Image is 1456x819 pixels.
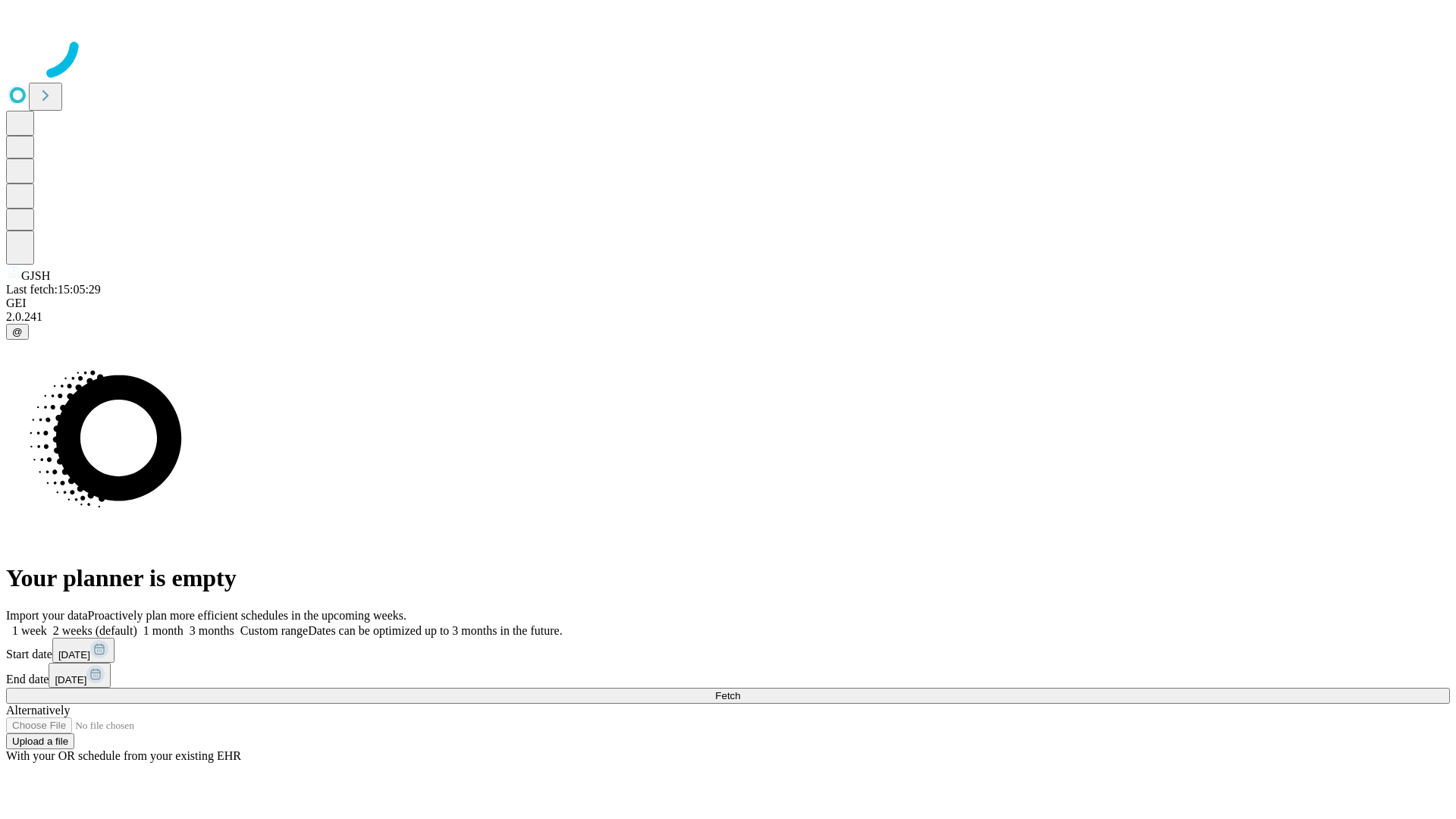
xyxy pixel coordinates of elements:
[21,269,50,282] span: GJSH
[88,609,406,622] span: Proactively plan more efficient schedules in the upcoming weeks.
[6,564,1450,592] h1: Your planner is empty
[12,326,23,337] span: @
[6,310,1450,324] div: 2.0.241
[6,704,70,717] span: Alternatively
[6,663,1450,688] div: End date
[6,733,74,749] button: Upload a file
[6,609,88,622] span: Import your data
[6,297,1450,310] div: GEI
[12,624,47,637] span: 1 week
[58,649,90,661] span: [DATE]
[190,624,234,637] span: 3 months
[308,624,562,637] span: Dates can be optimized up to 3 months in the future.
[6,688,1450,704] button: Fetch
[240,624,308,637] span: Custom range
[52,638,115,663] button: [DATE]
[6,324,29,340] button: @
[6,283,101,296] span: Last fetch: 15:05:29
[715,690,740,701] span: Fetch
[6,749,241,762] span: With your OR schedule from your existing EHR
[49,663,111,688] button: [DATE]
[143,624,184,637] span: 1 month
[53,624,137,637] span: 2 weeks (default)
[55,674,86,686] span: [DATE]
[6,638,1450,663] div: Start date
